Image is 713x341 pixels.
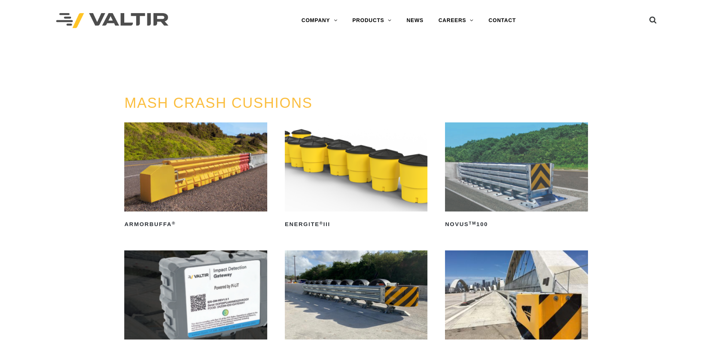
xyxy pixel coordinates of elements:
[124,122,267,230] a: ArmorBuffa®
[172,221,176,225] sup: ®
[469,221,476,225] sup: TM
[124,218,267,230] h2: ArmorBuffa
[56,13,168,28] img: Valtir
[445,122,588,230] a: NOVUSTM100
[320,221,323,225] sup: ®
[285,122,427,230] a: ENERGITE®III
[285,218,427,230] h2: ENERGITE III
[399,13,431,28] a: NEWS
[431,13,481,28] a: CAREERS
[124,95,313,111] a: MASH CRASH CUSHIONS
[481,13,523,28] a: CONTACT
[294,13,345,28] a: COMPANY
[445,218,588,230] h2: NOVUS 100
[345,13,399,28] a: PRODUCTS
